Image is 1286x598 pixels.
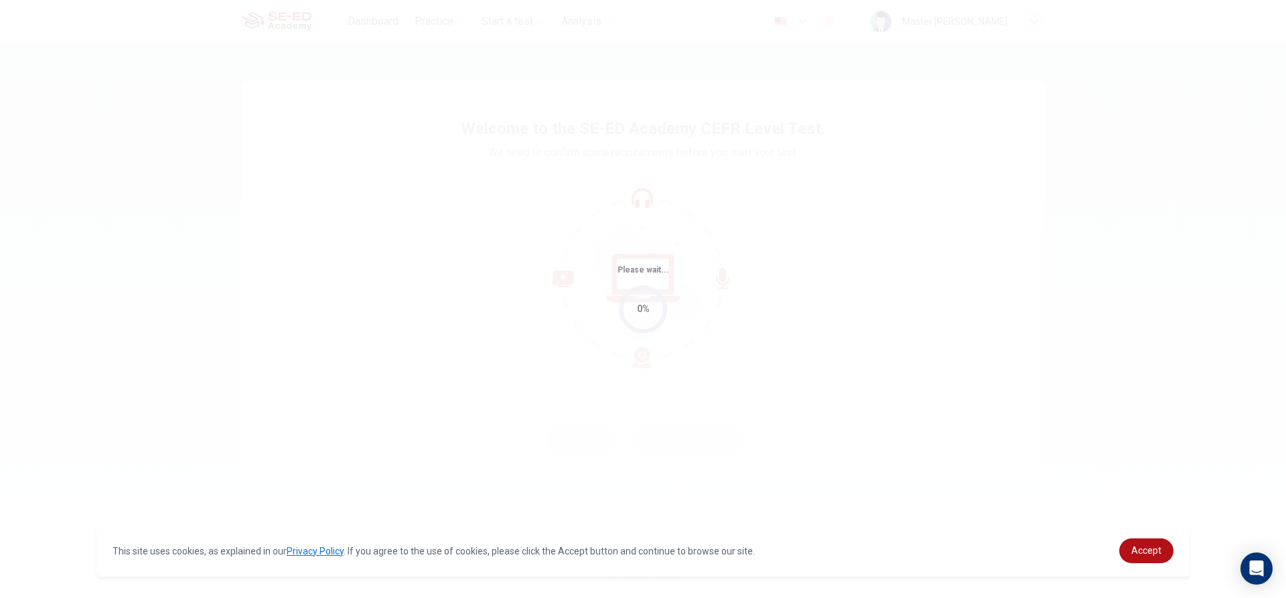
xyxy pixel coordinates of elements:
[113,546,755,556] span: This site uses cookies, as explained in our . If you agree to the use of cookies, please click th...
[618,265,669,275] span: Please wait...
[1119,538,1173,563] a: dismiss cookie message
[287,546,344,556] a: Privacy Policy
[1131,545,1161,556] span: Accept
[1240,552,1273,585] div: Open Intercom Messenger
[96,525,1190,577] div: cookieconsent
[637,301,650,317] div: 0%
